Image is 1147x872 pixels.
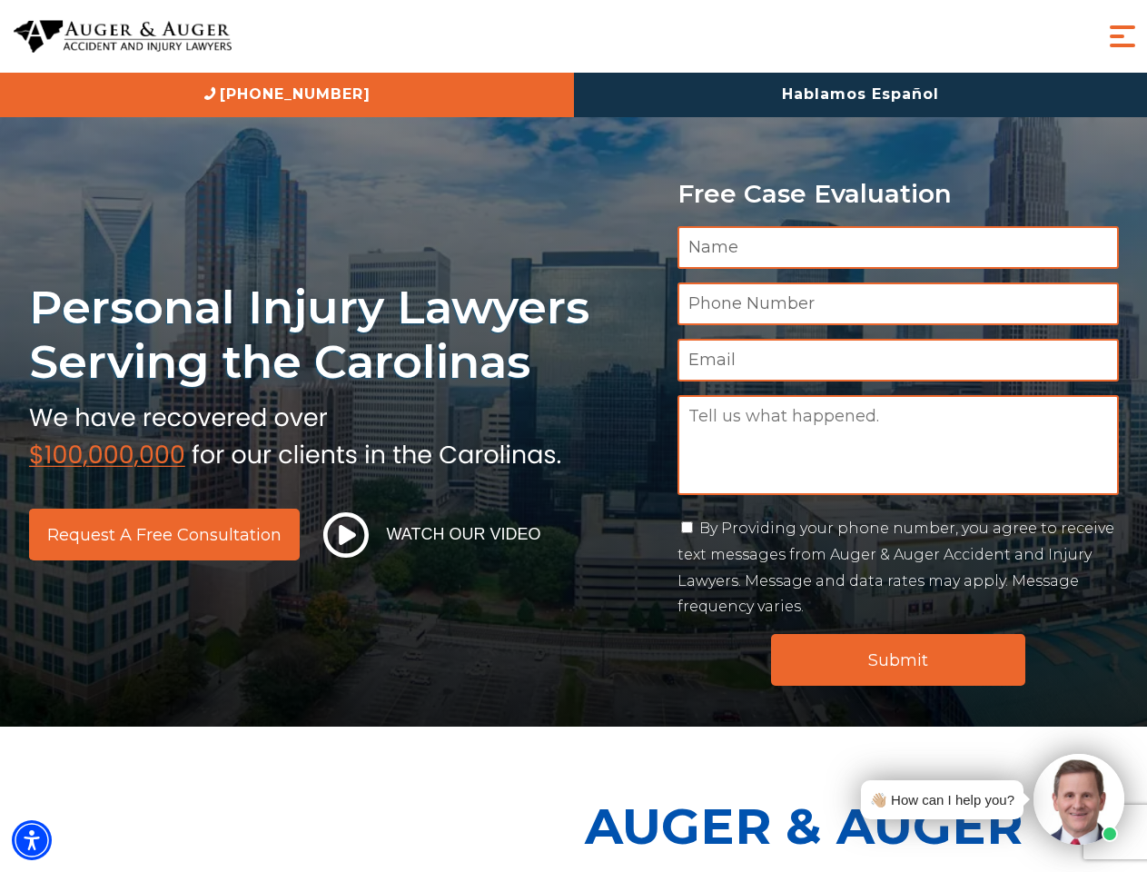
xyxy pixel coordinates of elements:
[14,20,232,54] img: Auger & Auger Accident and Injury Lawyers Logo
[1033,754,1124,845] img: Intaker widget Avatar
[318,511,547,559] button: Watch Our Video
[12,820,52,860] div: Accessibility Menu
[677,520,1114,615] label: By Providing your phone number, you agree to receive text messages from Auger & Auger Accident an...
[771,634,1025,686] input: Submit
[47,527,282,543] span: Request a Free Consultation
[585,781,1137,871] p: Auger & Auger
[29,399,561,468] img: sub text
[870,788,1014,812] div: 👋🏼 How can I help you?
[677,282,1119,325] input: Phone Number
[677,226,1119,269] input: Name
[677,339,1119,381] input: Email
[29,280,656,390] h1: Personal Injury Lawyers Serving the Carolinas
[677,180,1119,208] p: Free Case Evaluation
[1104,18,1141,54] button: Menu
[29,509,300,560] a: Request a Free Consultation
